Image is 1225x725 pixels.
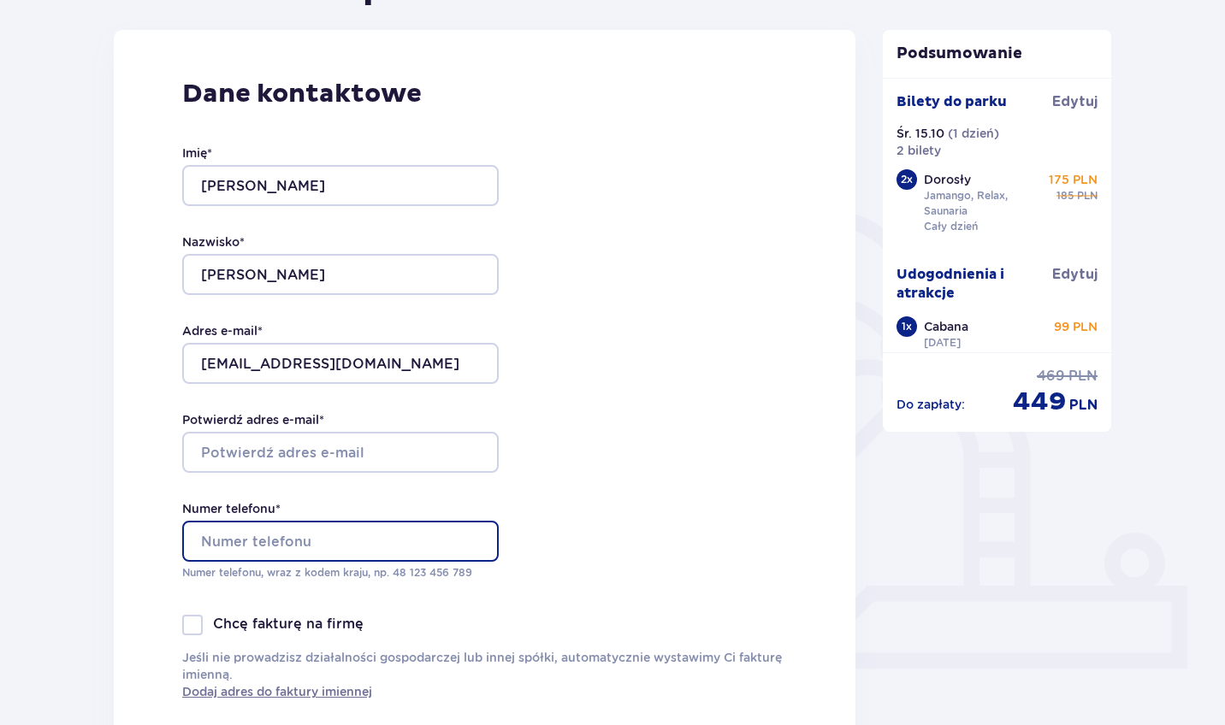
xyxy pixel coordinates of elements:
span: Edytuj [1052,92,1098,111]
input: Numer telefonu [182,521,499,562]
span: 185 [1056,188,1074,203]
div: 2 x [897,169,917,190]
a: Dodaj adres do faktury imiennej [182,683,372,700]
span: PLN [1069,396,1098,415]
input: Adres e-mail [182,343,499,384]
p: Numer telefonu, wraz z kodem kraju, np. 48 ​123 ​456 ​789 [182,565,499,581]
p: Dorosły [924,171,971,188]
label: Imię * [182,144,212,162]
input: Imię [182,165,499,206]
label: Potwierdź adres e-mail * [182,411,324,428]
p: Jeśli nie prowadzisz działalności gospodarczej lub innej spółki, automatycznie wystawimy Ci faktu... [182,649,787,700]
p: Cały dzień [924,219,978,234]
p: ( 1 dzień ) [948,125,999,142]
p: Bilety do parku [897,92,1007,111]
input: Potwierdź adres e-mail [182,432,499,473]
p: Do zapłaty : [897,396,965,413]
p: 175 PLN [1049,171,1098,188]
p: [DATE] [924,335,961,351]
p: Chcę fakturę na firmę [213,615,364,634]
span: 449 [1013,386,1066,418]
div: 1 x [897,316,917,337]
label: Nazwisko * [182,233,245,251]
span: PLN [1077,188,1098,203]
p: 99 PLN [1054,318,1098,335]
p: Jamango, Relax, Saunaria [924,188,1042,219]
p: Udogodnienia i atrakcje [897,265,1053,303]
label: Adres e-mail * [182,322,263,339]
label: Numer telefonu * [182,500,281,517]
p: Cabana [924,318,968,335]
span: PLN [1068,367,1098,386]
input: Nazwisko [182,254,499,295]
p: Śr. 15.10 [897,125,944,142]
span: 469 [1037,367,1065,386]
p: Dane kontaktowe [182,78,787,110]
p: 2 bilety [897,142,941,159]
span: Edytuj [1052,265,1098,284]
p: Podsumowanie [883,44,1112,64]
